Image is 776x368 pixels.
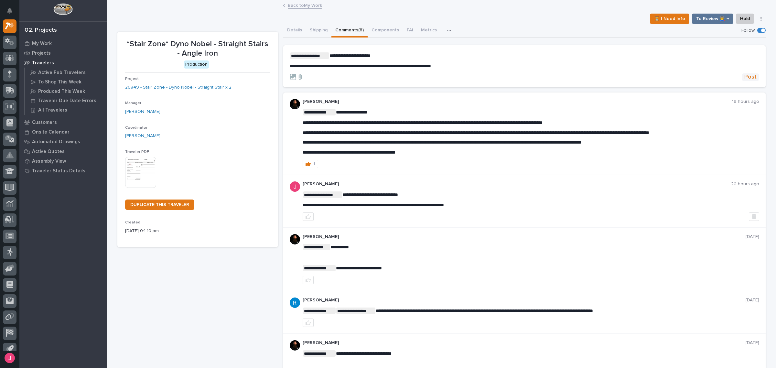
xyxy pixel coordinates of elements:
[331,24,368,38] button: Comments (8)
[746,340,759,346] p: [DATE]
[53,3,72,15] img: Workspace Logo
[290,234,300,244] img: zmKUmRVDQjmBLfnAs97p
[19,48,107,58] a: Projects
[303,99,732,104] p: [PERSON_NAME]
[32,41,52,47] p: My Work
[25,87,107,96] a: Produced This Week
[736,14,754,24] button: Hold
[731,181,759,187] p: 20 hours ago
[32,60,54,66] p: Travelers
[19,38,107,48] a: My Work
[125,133,160,139] a: [PERSON_NAME]
[125,39,270,58] p: *Stair Zone* Dyno Nobel - Straight Stairs - Angle Iron
[654,15,685,23] span: ⏳ I Need Info
[125,221,140,224] span: Created
[130,202,189,207] span: DUPLICATE THIS TRAVELER
[25,68,107,77] a: Active Fab Travelers
[749,212,759,221] button: Delete post
[125,228,270,234] p: [DATE] 04:10 pm
[19,146,107,156] a: Active Quotes
[38,79,81,85] p: To Shop This Week
[290,181,300,192] img: ACg8ocI-SXp0KwvcdjE4ZoRMyLsZRSgZqnEZt9q_hAaElEsh-D-asw=s96-c
[25,27,57,34] div: 02. Projects
[303,340,746,346] p: [PERSON_NAME]
[38,98,96,104] p: Traveler Due Date Errors
[403,24,417,38] button: FAI
[3,351,16,365] button: users-avatar
[32,50,51,56] p: Projects
[125,77,139,81] span: Project
[38,70,86,76] p: Active Fab Travelers
[746,234,759,240] p: [DATE]
[742,73,759,81] button: Post
[32,149,65,155] p: Active Quotes
[303,160,318,168] button: 1
[125,200,194,210] a: DUPLICATE THIS TRAVELER
[38,89,85,94] p: Produced This Week
[32,139,80,145] p: Automated Drawings
[303,298,746,303] p: [PERSON_NAME]
[32,129,70,135] p: Onsite Calendar
[290,298,300,308] img: ACg8ocJzREKTsG2KK4bFBgITIeWKBuirZsrmGEaft0VLTV-nABbOCg=s96-c
[368,24,403,38] button: Components
[125,108,160,115] a: [PERSON_NAME]
[125,150,149,154] span: Traveler PDF
[19,127,107,137] a: Onsite Calendar
[283,24,306,38] button: Details
[303,319,314,327] button: like this post
[19,58,107,68] a: Travelers
[303,212,314,221] button: like this post
[732,99,759,104] p: 19 hours ago
[38,107,67,113] p: All Travelers
[125,101,141,105] span: Manager
[25,77,107,86] a: To Shop This Week
[3,4,16,17] button: Notifications
[288,1,322,9] a: Back toMy Work
[650,14,689,24] button: ⏳ I Need Info
[125,126,147,130] span: Coordinator
[746,298,759,303] p: [DATE]
[290,340,300,351] img: zmKUmRVDQjmBLfnAs97p
[25,96,107,105] a: Traveler Due Date Errors
[125,84,232,91] a: 26849 - Stair Zone - Dyno Nobel - Straight Stair x 2
[184,60,209,69] div: Production
[25,105,107,114] a: All Travelers
[306,24,331,38] button: Shipping
[303,181,731,187] p: [PERSON_NAME]
[692,14,733,24] button: To Review 👨‍🏭 →
[19,137,107,146] a: Automated Drawings
[313,162,315,166] div: 1
[303,234,746,240] p: [PERSON_NAME]
[417,24,441,38] button: Metrics
[19,117,107,127] a: Customers
[303,276,314,284] button: like this post
[740,15,750,23] span: Hold
[32,158,66,164] p: Assembly View
[696,15,729,23] span: To Review 👨‍🏭 →
[741,28,755,33] p: Follow
[744,73,757,81] span: Post
[19,166,107,176] a: Traveler Status Details
[290,99,300,109] img: zmKUmRVDQjmBLfnAs97p
[19,156,107,166] a: Assembly View
[8,8,16,18] div: Notifications
[32,168,85,174] p: Traveler Status Details
[32,120,57,125] p: Customers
